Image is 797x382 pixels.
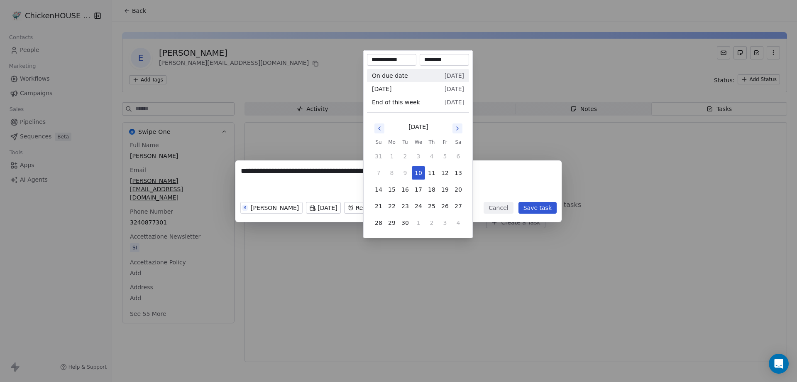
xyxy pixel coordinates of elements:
[445,71,464,80] span: [DATE]
[408,123,428,131] div: [DATE]
[412,216,425,229] button: 1
[398,216,412,229] button: 30
[452,166,465,180] button: 13
[438,138,452,146] th: Friday
[398,183,412,196] button: 16
[412,200,425,213] button: 24
[385,216,398,229] button: 29
[425,183,438,196] button: 18
[372,183,385,196] button: 14
[372,138,385,146] th: Sunday
[452,123,463,134] button: Go to next month
[425,138,438,146] th: Thursday
[452,200,465,213] button: 27
[372,150,385,163] button: 31
[412,183,425,196] button: 17
[412,166,425,180] button: 10
[385,150,398,163] button: 1
[438,216,452,229] button: 3
[452,150,465,163] button: 6
[385,183,398,196] button: 15
[452,138,465,146] th: Saturday
[398,200,412,213] button: 23
[438,150,452,163] button: 5
[385,200,398,213] button: 22
[385,138,398,146] th: Monday
[425,200,438,213] button: 25
[412,150,425,163] button: 3
[438,200,452,213] button: 26
[372,216,385,229] button: 28
[372,98,420,106] span: End of this week
[372,200,385,213] button: 21
[425,216,438,229] button: 2
[398,138,412,146] th: Tuesday
[452,216,465,229] button: 4
[412,138,425,146] th: Wednesday
[372,166,385,180] button: 7
[452,183,465,196] button: 20
[385,166,398,180] button: 8
[372,85,391,93] span: [DATE]
[372,71,408,80] span: On due date
[438,166,452,180] button: 12
[425,166,438,180] button: 11
[374,123,385,134] button: Go to previous month
[445,98,464,106] span: [DATE]
[425,150,438,163] button: 4
[398,166,412,180] button: 9
[445,85,464,93] span: [DATE]
[438,183,452,196] button: 19
[398,150,412,163] button: 2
